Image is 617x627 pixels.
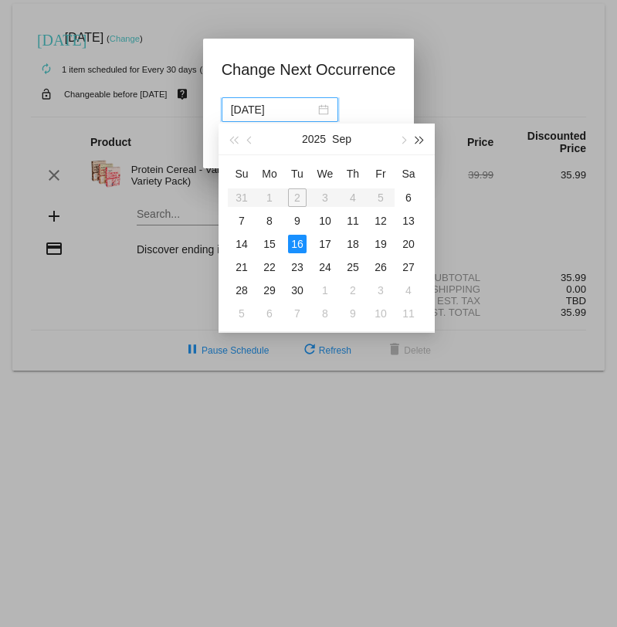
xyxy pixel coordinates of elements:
td: 10/4/2025 [395,279,422,302]
th: Wed [311,161,339,186]
div: 16 [288,235,307,253]
button: Next year (Control + right) [412,124,429,154]
td: 9/15/2025 [256,232,283,256]
div: 11 [344,212,362,230]
td: 10/3/2025 [367,279,395,302]
td: 9/9/2025 [283,209,311,232]
div: 7 [288,304,307,323]
div: 30 [288,281,307,300]
td: 9/26/2025 [367,256,395,279]
td: 9/16/2025 [283,232,311,256]
td: 10/1/2025 [311,279,339,302]
th: Sun [228,161,256,186]
td: 9/8/2025 [256,209,283,232]
td: 10/9/2025 [339,302,367,325]
td: 9/30/2025 [283,279,311,302]
td: 9/20/2025 [395,232,422,256]
th: Mon [256,161,283,186]
div: 28 [232,281,251,300]
div: 8 [260,212,279,230]
div: 5 [232,304,251,323]
div: 9 [344,304,362,323]
td: 9/14/2025 [228,232,256,256]
div: 11 [399,304,418,323]
div: 18 [344,235,362,253]
div: 24 [316,258,334,276]
td: 10/11/2025 [395,302,422,325]
div: 22 [260,258,279,276]
th: Tue [283,161,311,186]
td: 9/29/2025 [256,279,283,302]
div: 26 [371,258,390,276]
button: 2025 [302,124,326,154]
td: 10/10/2025 [367,302,395,325]
h1: Change Next Occurrence [222,57,396,82]
td: 10/5/2025 [228,302,256,325]
td: 10/6/2025 [256,302,283,325]
td: 10/7/2025 [283,302,311,325]
div: 13 [399,212,418,230]
div: 23 [288,258,307,276]
td: 9/22/2025 [256,256,283,279]
div: 10 [371,304,390,323]
div: 20 [399,235,418,253]
div: 1 [316,281,334,300]
button: Last year (Control + left) [225,124,242,154]
div: 8 [316,304,334,323]
div: 29 [260,281,279,300]
div: 7 [232,212,251,230]
div: 4 [399,281,418,300]
button: Previous month (PageUp) [242,124,259,154]
td: 9/13/2025 [395,209,422,232]
div: 15 [260,235,279,253]
div: 9 [288,212,307,230]
div: 3 [371,281,390,300]
div: 6 [260,304,279,323]
td: 9/23/2025 [283,256,311,279]
th: Fri [367,161,395,186]
div: 21 [232,258,251,276]
td: 9/21/2025 [228,256,256,279]
td: 9/25/2025 [339,256,367,279]
td: 9/17/2025 [311,232,339,256]
div: 2 [344,281,362,300]
th: Thu [339,161,367,186]
td: 9/7/2025 [228,209,256,232]
td: 9/27/2025 [395,256,422,279]
td: 9/24/2025 [311,256,339,279]
div: 14 [232,235,251,253]
td: 10/2/2025 [339,279,367,302]
th: Sat [395,161,422,186]
div: 12 [371,212,390,230]
button: Next month (PageDown) [394,124,411,154]
button: Sep [332,124,351,154]
div: 19 [371,235,390,253]
td: 9/12/2025 [367,209,395,232]
input: Select date [231,101,315,118]
td: 9/11/2025 [339,209,367,232]
div: 6 [399,188,418,207]
td: 10/8/2025 [311,302,339,325]
td: 9/18/2025 [339,232,367,256]
td: 9/28/2025 [228,279,256,302]
div: 25 [344,258,362,276]
div: 17 [316,235,334,253]
td: 9/10/2025 [311,209,339,232]
div: 10 [316,212,334,230]
td: 9/6/2025 [395,186,422,209]
td: 9/19/2025 [367,232,395,256]
div: 27 [399,258,418,276]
